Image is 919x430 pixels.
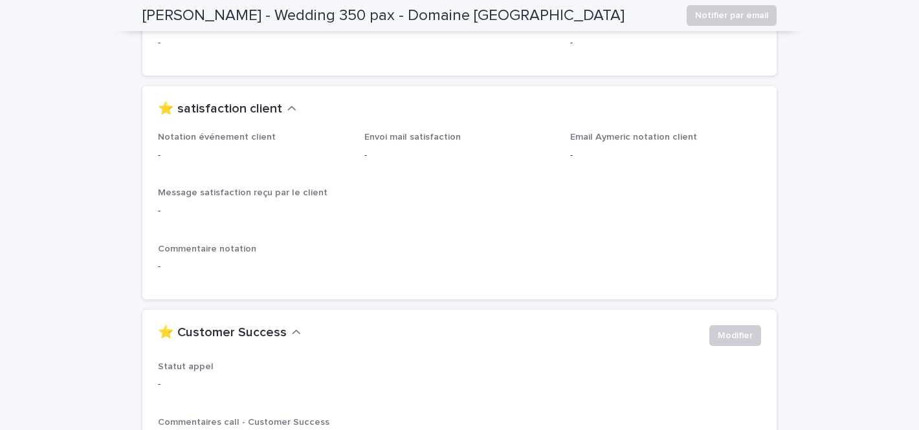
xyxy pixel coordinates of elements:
[158,362,214,371] span: Statut appel
[158,260,761,274] p: -
[570,133,697,142] span: Email Aymeric notation client
[158,188,327,197] span: Message satisfaction reçu par le client
[364,133,461,142] span: Envoi mail satisfaction
[158,102,296,117] button: ⭐ satisfaction client
[158,133,276,142] span: Notation événement client
[158,325,301,341] button: ⭐ Customer Success
[158,244,256,253] span: Commentaire notation
[158,36,349,50] p: -
[142,6,625,25] h2: Mazarine Chenain - Wedding 350 pax - Domaine Dalmeran - Saint Etienne du Grès
[364,149,555,162] p: -
[158,149,349,162] p: -
[709,325,761,346] button: Modifier
[695,9,768,22] span: Notifier par email
[158,102,282,117] h2: ⭐ satisfaction client
[687,5,777,26] button: Notifier par email
[570,36,761,50] p: -
[158,418,329,427] span: Commentaires call - Customer Success
[158,204,761,218] p: -
[570,149,761,162] p: -
[158,378,349,391] p: -
[158,325,287,341] h2: ⭐ Customer Success
[718,329,753,342] span: Modifier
